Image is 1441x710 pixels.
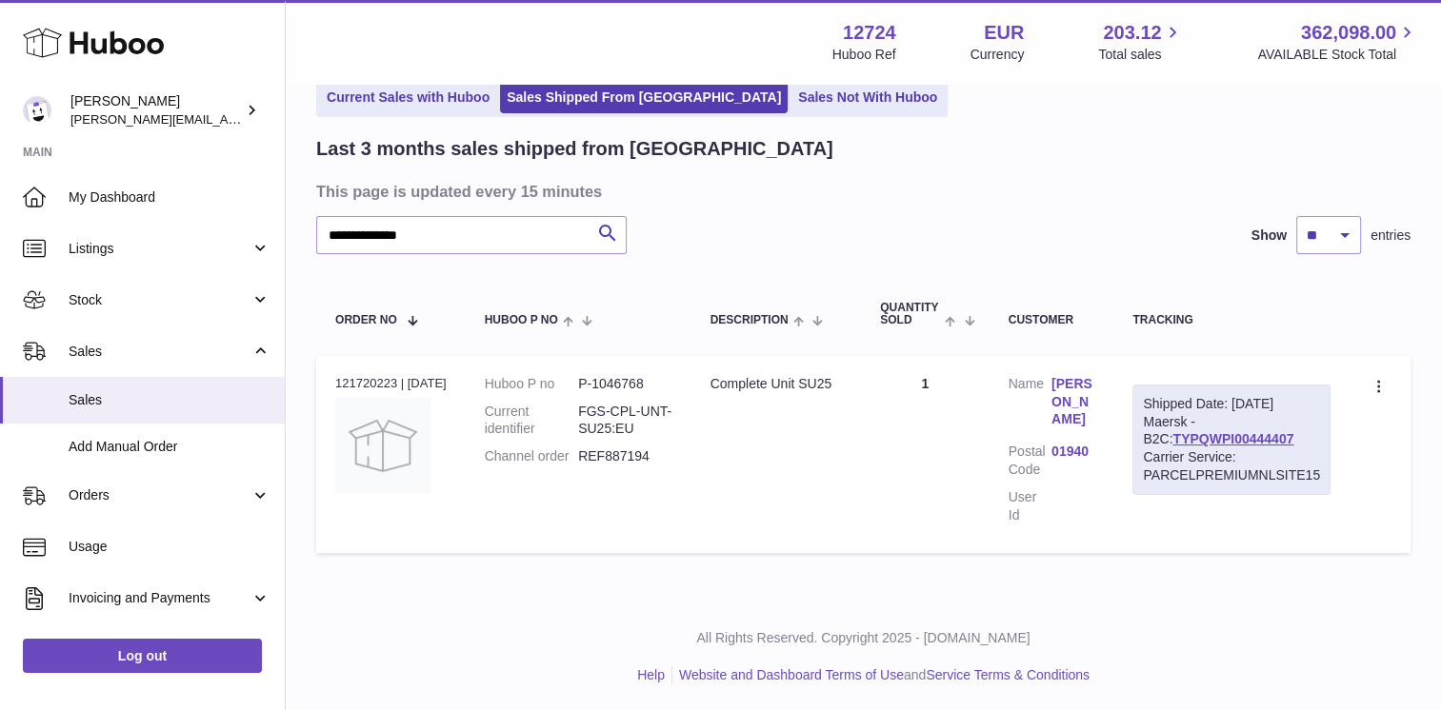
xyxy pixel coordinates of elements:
[1132,314,1331,326] div: Tracking
[637,667,665,682] a: Help
[301,629,1426,647] p: All Rights Reserved. Copyright 2025 - [DOMAIN_NAME]
[69,589,250,607] span: Invoicing and Payments
[843,20,896,46] strong: 12724
[1009,443,1051,479] dt: Postal Code
[1098,46,1183,64] span: Total sales
[578,375,671,393] dd: P-1046768
[69,240,250,258] span: Listings
[1257,20,1418,64] a: 362,098.00 AVAILABLE Stock Total
[70,111,382,127] span: [PERSON_NAME][EMAIL_ADDRESS][DOMAIN_NAME]
[69,486,250,504] span: Orders
[335,314,397,326] span: Order No
[832,46,896,64] div: Huboo Ref
[69,438,270,456] span: Add Manual Order
[1103,20,1161,46] span: 203.12
[578,403,671,439] dd: FGS-CPL-UNT-SU25:EU
[578,447,671,465] dd: REF887194
[500,82,788,113] a: Sales Shipped From [GEOGRAPHIC_DATA]
[984,20,1024,46] strong: EUR
[69,343,250,361] span: Sales
[926,667,1090,682] a: Service Terms & Conditions
[70,92,242,128] div: [PERSON_NAME]
[316,136,833,162] h2: Last 3 months sales shipped from [GEOGRAPHIC_DATA]
[1257,46,1418,64] span: AVAILABLE Stock Total
[69,291,250,309] span: Stock
[485,403,578,439] dt: Current identifier
[791,82,944,113] a: Sales Not With Huboo
[335,398,430,493] img: no-photo.jpg
[335,375,447,392] div: 121720223 | [DATE]
[1098,20,1183,64] a: 203.12 Total sales
[1051,375,1094,429] a: [PERSON_NAME]
[710,314,789,326] span: Description
[69,391,270,409] span: Sales
[1009,314,1095,326] div: Customer
[485,314,558,326] span: Huboo P no
[971,46,1025,64] div: Currency
[1251,227,1287,245] label: Show
[23,96,51,125] img: sebastian@ffern.co
[316,181,1406,202] h3: This page is updated every 15 minutes
[1132,385,1331,495] div: Maersk - B2C:
[320,82,496,113] a: Current Sales with Huboo
[1143,448,1320,484] div: Carrier Service: PARCELPREMIUMNLSITE15
[1172,431,1293,446] a: TYPQWPI00444407
[710,375,843,393] div: Complete Unit SU25
[1143,395,1320,413] div: Shipped Date: [DATE]
[679,667,904,682] a: Website and Dashboard Terms of Use
[23,639,262,673] a: Log out
[1009,488,1051,524] dt: User Id
[880,302,940,326] span: Quantity Sold
[1371,227,1411,245] span: entries
[1009,375,1051,434] dt: Name
[485,375,578,393] dt: Huboo P no
[1301,20,1396,46] span: 362,098.00
[1051,443,1094,461] a: 01940
[672,666,1090,684] li: and
[69,188,270,207] span: My Dashboard
[485,447,578,465] dt: Channel order
[861,356,990,553] td: 1
[69,538,270,556] span: Usage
